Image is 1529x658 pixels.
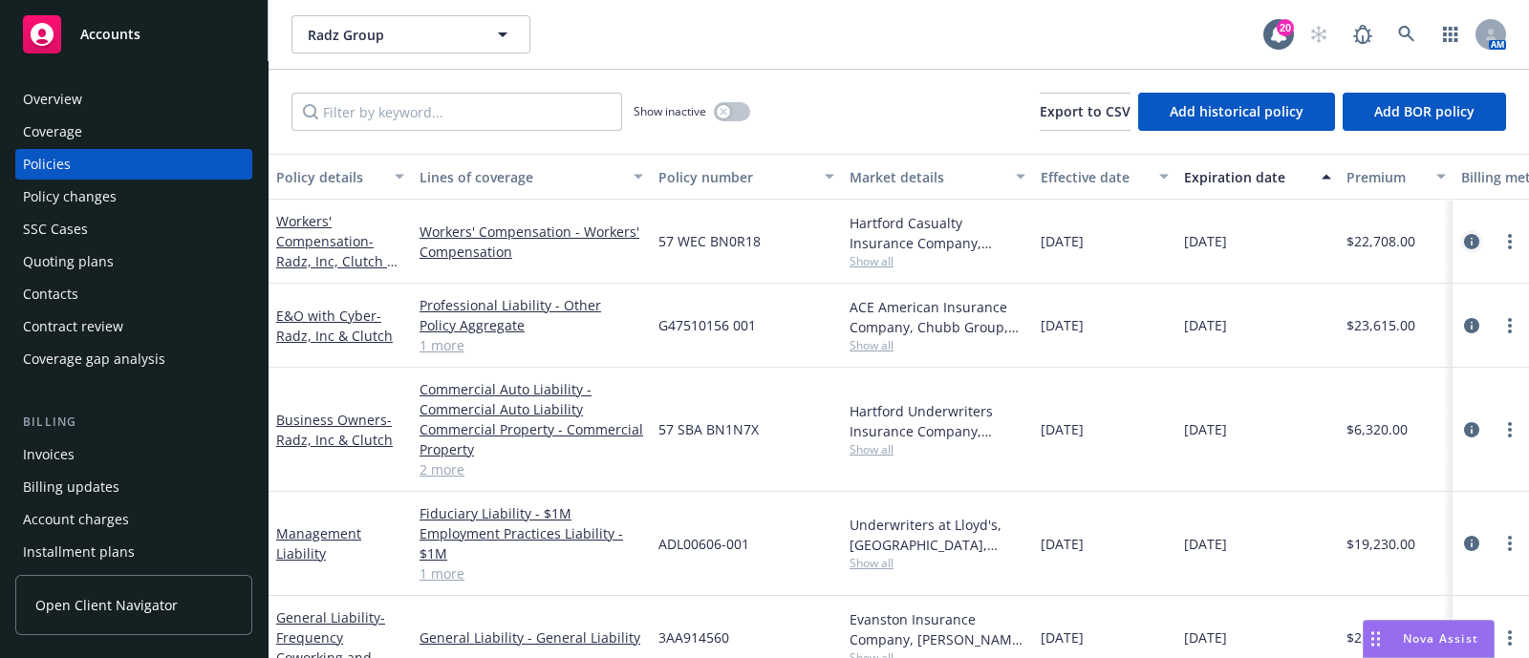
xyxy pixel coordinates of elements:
a: more [1498,230,1521,253]
button: Add historical policy [1138,93,1335,131]
a: Account charges [15,504,252,535]
span: $6,320.00 [1346,419,1408,439]
span: [DATE] [1041,627,1084,647]
span: [DATE] [1041,231,1084,251]
a: 2 more [420,459,643,479]
button: Export to CSV [1040,93,1131,131]
a: circleInformation [1460,230,1483,253]
a: Search [1388,15,1426,53]
a: Contacts [15,279,252,309]
a: Management Liability [276,524,361,562]
button: Add BOR policy [1343,93,1506,131]
div: Billing updates [23,472,119,502]
a: Contract review [15,311,252,342]
a: more [1498,314,1521,337]
div: Contract review [23,311,123,342]
div: Overview [23,84,82,115]
div: Account charges [23,504,129,535]
span: Export to CSV [1040,102,1131,120]
span: Show all [850,337,1025,353]
span: Accounts [80,27,140,42]
span: 3AA914560 [658,627,729,647]
span: $19,230.00 [1346,534,1415,554]
div: Effective date [1041,167,1148,187]
a: circleInformation [1460,418,1483,441]
div: Policies [23,149,71,180]
div: Quoting plans [23,246,114,277]
span: - Radz, Inc & Clutch [276,411,393,449]
span: Nova Assist [1403,630,1478,647]
div: Coverage gap analysis [23,344,165,374]
span: [DATE] [1184,534,1227,554]
a: Accounts [15,8,252,61]
a: circleInformation [1460,314,1483,337]
a: Installment plans [15,537,252,567]
div: Policy changes [23,181,117,212]
span: [DATE] [1184,419,1227,439]
div: Market details [850,167,1004,187]
button: Expiration date [1176,154,1339,200]
a: Switch app [1432,15,1470,53]
a: Overview [15,84,252,115]
button: Policy details [269,154,412,200]
button: Market details [842,154,1033,200]
a: 1 more [420,335,643,355]
a: Commercial Property - Commercial Property [420,419,643,459]
a: Employment Practices Liability - $1M [420,523,643,563]
span: - Radz, Inc & Clutch [276,307,393,345]
a: 1 more [420,563,643,584]
a: Workers' Compensation [276,212,397,350]
a: Report a Bug [1344,15,1382,53]
div: Invoices [23,439,75,470]
span: $22,708.00 [1346,231,1415,251]
a: circleInformation [1460,532,1483,555]
button: Lines of coverage [412,154,651,200]
a: Invoices [15,439,252,470]
a: General Liability - General Liability [420,627,643,647]
div: 20 [1277,19,1294,36]
span: Show all [850,441,1025,457]
div: SSC Cases [23,214,88,244]
span: Add BOR policy [1374,102,1475,120]
button: Policy number [651,154,842,200]
span: G47510156 001 [658,315,756,335]
button: Nova Assist [1363,620,1495,658]
a: Workers' Compensation - Workers' Compensation [420,222,643,262]
div: Lines of coverage [420,167,622,187]
span: Radz Group [308,25,473,45]
span: [DATE] [1041,534,1084,554]
a: Fiduciary Liability - $1M [420,503,643,523]
span: 57 SBA BN1N7X [658,419,759,439]
a: Policies [15,149,252,180]
button: Radz Group [291,15,530,53]
a: Policy Aggregate [420,315,643,335]
div: ACE American Insurance Company, Chubb Group, RT Specialty Insurance Services, LLC (RSG Specialty,... [850,297,1025,337]
input: Filter by keyword... [291,93,622,131]
span: Show all [850,253,1025,269]
div: Hartford Casualty Insurance Company, Hartford Insurance Group [850,213,1025,253]
div: Installment plans [23,537,135,567]
a: more [1498,418,1521,441]
span: [DATE] [1184,231,1227,251]
a: Billing updates [15,472,252,502]
span: [DATE] [1184,627,1227,647]
span: [DATE] [1184,315,1227,335]
div: Premium [1346,167,1425,187]
a: Commercial Auto Liability - Commercial Auto Liability [420,379,643,419]
a: Quoting plans [15,246,252,277]
span: ADL00606-001 [658,534,749,554]
a: Start snowing [1300,15,1338,53]
div: Coverage [23,117,82,147]
button: Premium [1339,154,1454,200]
a: Coverage gap analysis [15,344,252,374]
div: Expiration date [1184,167,1310,187]
div: Contacts [23,279,78,309]
a: more [1498,626,1521,649]
div: Evanston Insurance Company, [PERSON_NAME] Insurance, CRC Group [850,609,1025,649]
div: Underwriters at Lloyd's, [GEOGRAPHIC_DATA], Lloyd's of [GEOGRAPHIC_DATA], AllDigital Specialty In... [850,515,1025,555]
a: SSC Cases [15,214,252,244]
a: Professional Liability - Other [420,295,643,315]
a: Policy changes [15,181,252,212]
span: $2,650.00 [1346,627,1408,647]
div: Billing [15,413,252,432]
